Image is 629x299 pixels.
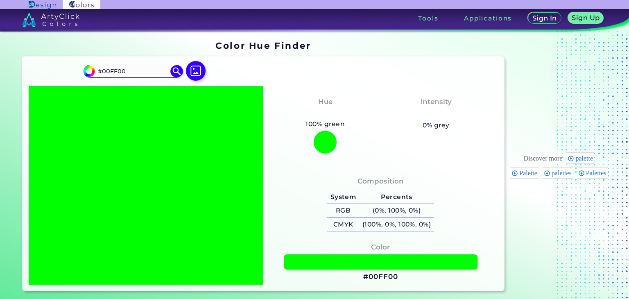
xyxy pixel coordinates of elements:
span: Palette [519,170,540,177]
h5: RGB [327,204,359,217]
h5: (0%, 100%, 0%) [359,204,434,217]
h4: Hue [318,96,333,108]
h4: Color [371,241,390,253]
a: Sign Up [568,13,603,24]
img: icon picture [186,61,206,81]
h3: #00FF00 [363,272,398,282]
h5: Percents [359,190,434,204]
h5: Sign In [532,15,557,21]
h3: Applications [464,15,512,21]
div: palettes [543,167,573,179]
h3: Tools [418,15,438,21]
img: logo_artyclick_colors_white.svg [22,12,80,27]
div: These are topics related to the article that might interest you [524,153,563,164]
h1: Color Hue Finder [215,39,311,52]
h3: Vibrant [418,109,454,119]
h5: (100%, 0%, 100%, 0%) [359,218,434,231]
span: palette [575,155,595,162]
h3: Green [310,109,340,119]
a: Sign In [528,13,561,24]
h5: 0% grey [423,120,450,131]
div: Palettes [577,167,608,179]
input: type color.. [95,66,171,77]
h5: System [327,190,359,204]
div: Palette [510,167,538,179]
span: Palettes [586,170,609,177]
div: palette [566,152,594,164]
h4: Intensity [421,96,452,108]
h5: CMYK [327,218,359,231]
h5: 100% green [303,119,348,129]
h5: Sign Up [572,14,600,21]
img: ArtyClick Design logo [29,1,56,9]
span: palettes [552,170,574,177]
h4: Composition [357,175,404,187]
img: icon search [170,65,183,77]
